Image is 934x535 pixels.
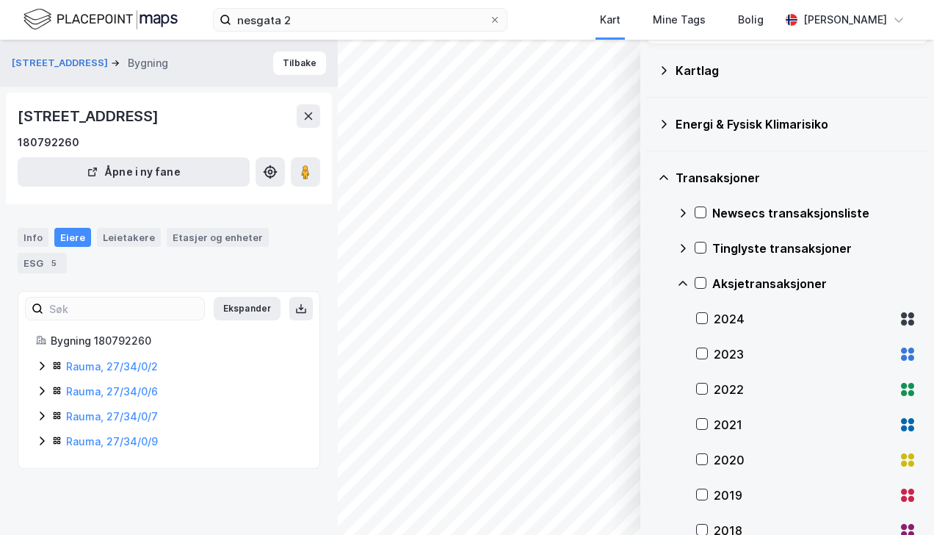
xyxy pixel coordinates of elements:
[66,435,158,448] a: Rauma, 27/34/0/9
[54,228,91,247] div: Eiere
[714,451,893,469] div: 2020
[861,464,934,535] iframe: Chat Widget
[46,256,61,270] div: 5
[51,332,302,350] div: Bygning 180792260
[714,381,893,398] div: 2022
[712,204,916,222] div: Newsecs transaksjonsliste
[173,231,263,244] div: Etasjer og enheter
[12,56,111,71] button: [STREET_ADDRESS]
[676,115,916,133] div: Energi & Fysisk Klimarisiko
[18,228,48,247] div: Info
[803,11,887,29] div: [PERSON_NAME]
[676,62,916,79] div: Kartlag
[714,416,893,434] div: 2021
[861,464,934,535] div: Kontrollprogram for chat
[714,310,893,328] div: 2024
[273,51,326,75] button: Tilbake
[97,228,161,247] div: Leietakere
[66,360,158,373] a: Rauma, 27/34/0/2
[18,253,67,273] div: ESG
[714,345,893,363] div: 2023
[43,298,204,320] input: Søk
[714,486,893,504] div: 2019
[23,7,178,32] img: logo.f888ab2527a4732fd821a326f86c7f29.svg
[128,54,168,72] div: Bygning
[231,9,489,31] input: Søk på adresse, matrikkel, gårdeiere, leietakere eller personer
[653,11,706,29] div: Mine Tags
[712,240,916,257] div: Tinglyste transaksjoner
[600,11,620,29] div: Kart
[66,410,158,423] a: Rauma, 27/34/0/7
[738,11,764,29] div: Bolig
[676,169,916,187] div: Transaksjoner
[18,134,79,151] div: 180792260
[66,385,158,398] a: Rauma, 27/34/0/6
[712,275,916,292] div: Aksjetransaksjoner
[18,157,250,187] button: Åpne i ny fane
[18,104,162,128] div: [STREET_ADDRESS]
[214,297,280,320] button: Ekspander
